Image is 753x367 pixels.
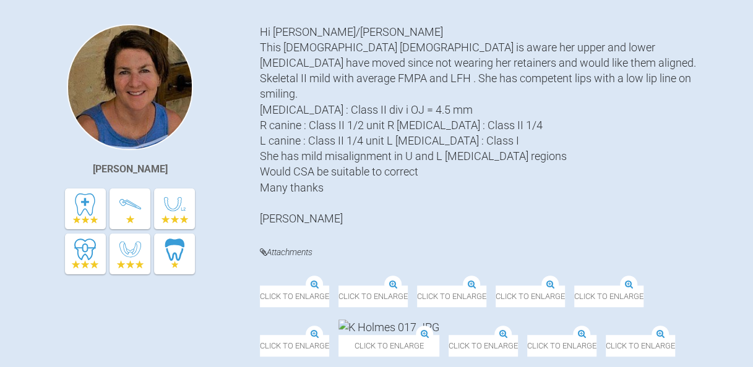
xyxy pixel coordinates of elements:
h4: Attachments [260,245,716,260]
span: Click to enlarge [449,335,518,356]
span: Click to enlarge [260,285,329,307]
div: Hi [PERSON_NAME]/[PERSON_NAME] This [DEMOGRAPHIC_DATA] [DEMOGRAPHIC_DATA] is aware her upper and ... [260,24,716,227]
span: Click to enlarge [338,335,439,356]
img: K Holmes 017.JPG [338,319,439,335]
img: Margaret De Verteuil [67,24,193,150]
span: Click to enlarge [338,285,408,307]
div: [PERSON_NAME] [93,161,168,177]
span: Click to enlarge [606,335,675,356]
span: Click to enlarge [496,285,565,307]
span: Click to enlarge [574,285,643,307]
span: Click to enlarge [260,335,329,356]
span: Click to enlarge [417,285,486,307]
span: Click to enlarge [527,335,596,356]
